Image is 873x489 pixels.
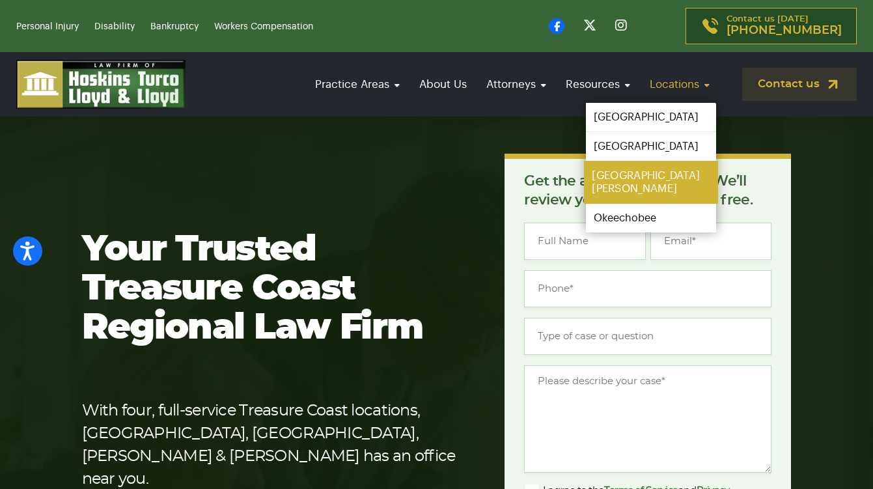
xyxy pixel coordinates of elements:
a: About Us [413,66,473,103]
a: Contact us [DATE][PHONE_NUMBER] [686,8,857,44]
p: Contact us [DATE] [727,15,842,37]
a: [GEOGRAPHIC_DATA][PERSON_NAME] [584,161,718,204]
a: Okeechobee [586,204,716,232]
input: Full Name [524,223,645,260]
input: Phone* [524,270,771,307]
a: Locations [643,66,716,103]
p: Get the answers you need. We’ll review your case [DATE], for free. [524,172,771,210]
input: Type of case or question [524,318,771,355]
input: Email* [650,223,771,260]
a: Resources [559,66,637,103]
a: Bankruptcy [150,22,199,31]
a: Practice Areas [309,66,406,103]
img: logo [16,60,186,109]
a: Contact us [742,68,857,101]
span: [PHONE_NUMBER] [727,24,842,37]
a: [GEOGRAPHIC_DATA] [586,132,716,161]
a: Disability [94,22,135,31]
a: Personal Injury [16,22,79,31]
a: [GEOGRAPHIC_DATA] [586,103,716,132]
h1: Your Trusted Treasure Coast Regional Law Firm [82,231,464,348]
a: Attorneys [480,66,553,103]
a: Workers Compensation [214,22,313,31]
